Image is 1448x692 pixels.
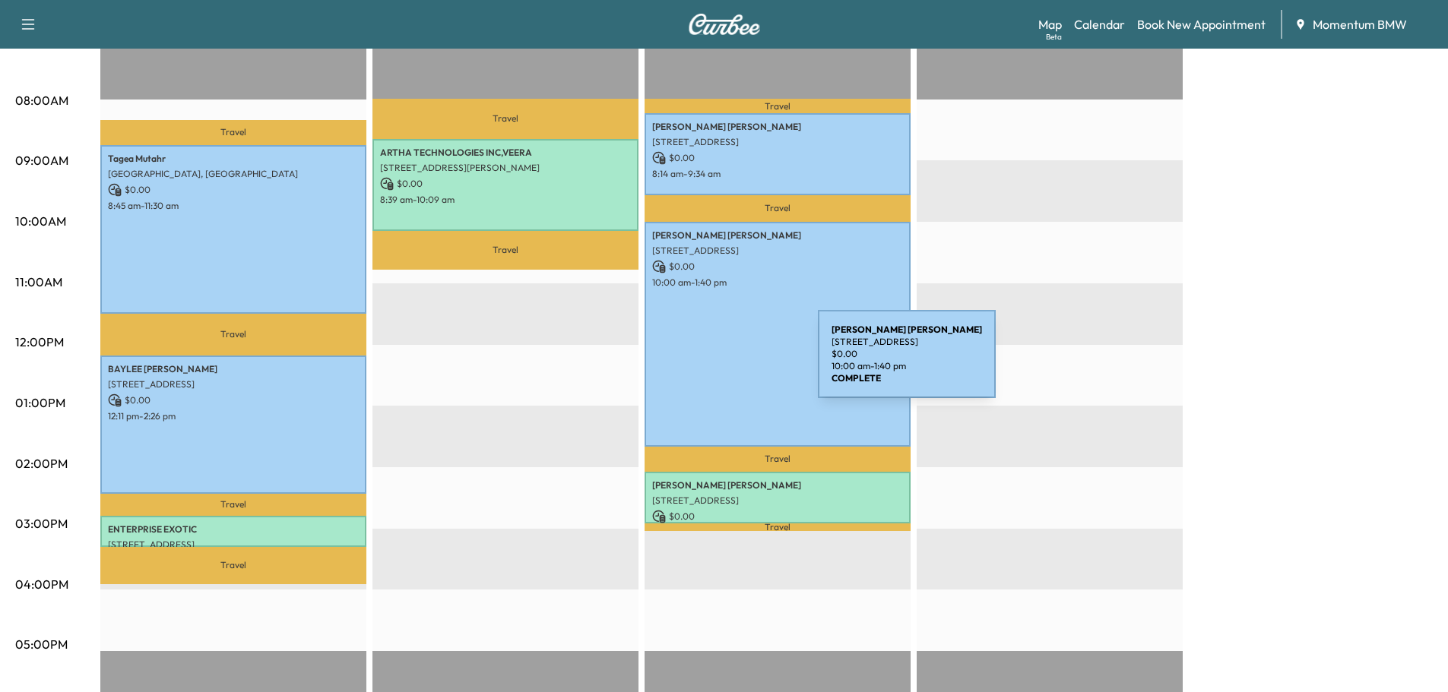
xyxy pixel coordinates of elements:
p: [STREET_ADDRESS] [832,336,982,348]
p: 03:00PM [15,514,68,532]
p: 02:00PM [15,454,68,472]
p: [STREET_ADDRESS] [652,495,903,507]
p: [STREET_ADDRESS] [652,245,903,257]
p: ARTHA TECHNOLOGIES INC,VEERA [380,147,631,159]
p: Travel [645,523,911,532]
p: $ 0.00 [832,348,982,360]
p: [PERSON_NAME] [PERSON_NAME] [652,479,903,491]
p: [PERSON_NAME] [PERSON_NAME] [652,121,903,133]
a: Book New Appointment [1137,15,1266,33]
p: [GEOGRAPHIC_DATA], [GEOGRAPHIC_DATA] [108,168,359,180]
p: $ 0.00 [108,183,359,197]
p: 10:00 am - 1:40 pm [832,360,982,372]
p: $ 0.00 [108,393,359,407]
p: Travel [100,494,366,517]
p: 11:00AM [15,273,62,291]
p: Travel [372,231,638,270]
a: Calendar [1074,15,1125,33]
p: Travel [645,99,911,113]
p: 09:00AM [15,151,68,169]
p: [STREET_ADDRESS] [108,378,359,390]
p: $ 0.00 [380,177,631,191]
p: 05:00PM [15,635,68,653]
p: [STREET_ADDRESS] [108,539,359,551]
p: 8:14 am - 9:34 am [652,168,903,180]
p: Travel [100,314,366,355]
p: Travel [100,120,366,144]
p: 10:00AM [15,212,66,230]
img: Curbee Logo [688,14,761,35]
p: BAYLEE [PERSON_NAME] [108,363,359,375]
b: [PERSON_NAME] [PERSON_NAME] [832,324,982,335]
p: 10:00 am - 1:40 pm [652,276,903,289]
a: MapBeta [1038,15,1062,33]
div: Beta [1046,31,1062,43]
p: 12:11 pm - 2:26 pm [108,410,359,422]
p: [PERSON_NAME] [PERSON_NAME] [652,229,903,242]
p: $ 0.00 [652,260,903,273]
p: 04:00PM [15,575,68,593]
p: 01:00PM [15,393,65,412]
b: COMPLETE [832,372,881,384]
p: ENTERPRISE EXOTIC [108,523,359,536]
p: 8:45 am - 11:30 am [108,200,359,212]
p: Travel [645,447,911,472]
p: Tagea Mutahr [108,153,359,165]
p: [STREET_ADDRESS] [652,136,903,148]
span: Momentum BMW [1313,15,1407,33]
p: $ 0.00 [652,151,903,165]
p: Travel [100,547,366,585]
p: 08:00AM [15,91,68,109]
p: 8:39 am - 10:09 am [380,194,631,206]
p: Travel [645,195,911,222]
p: $ 0.00 [652,510,903,523]
p: [STREET_ADDRESS][PERSON_NAME] [380,162,631,174]
p: 12:00PM [15,333,64,351]
p: Travel [372,99,638,138]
